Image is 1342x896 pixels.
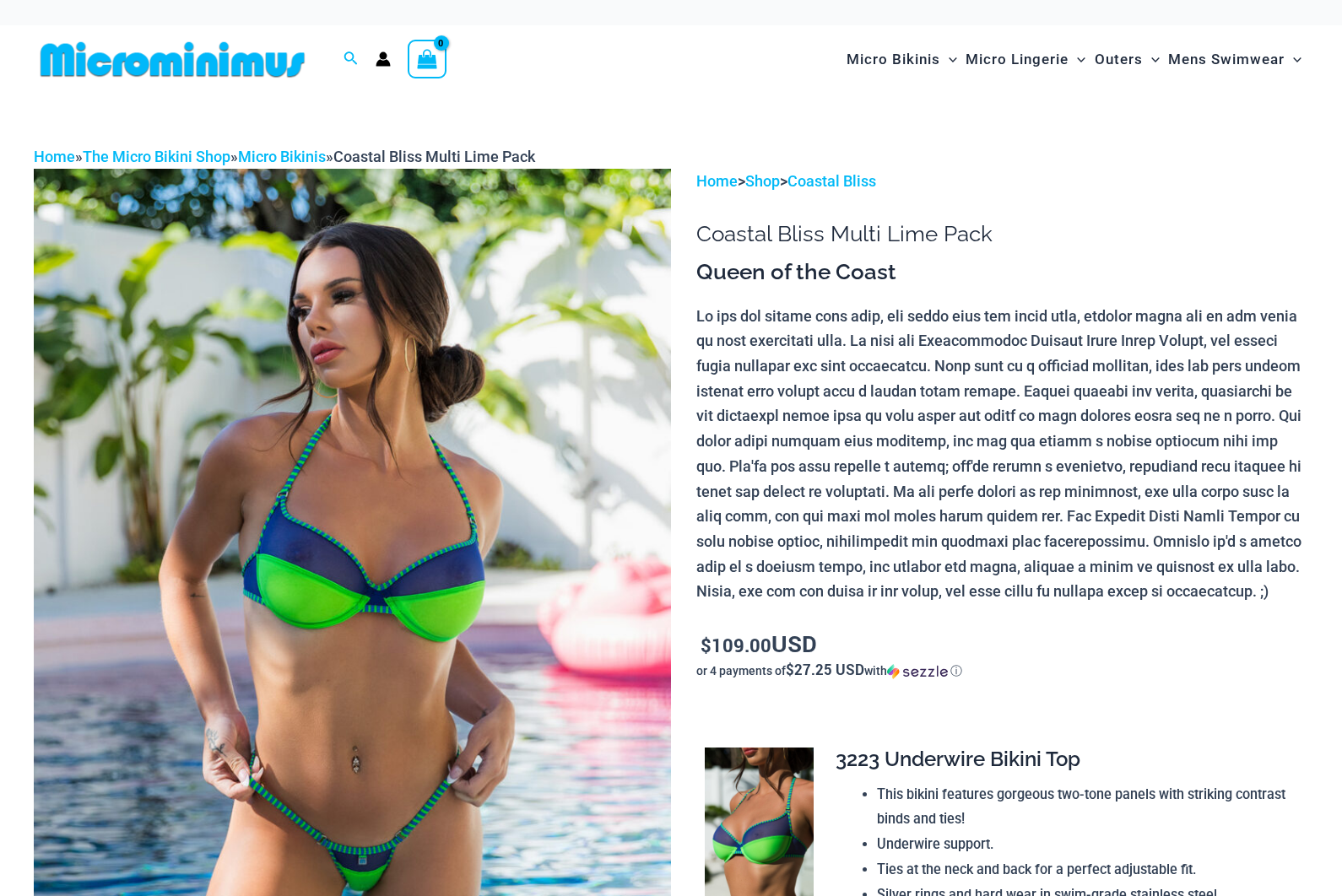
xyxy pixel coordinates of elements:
span: Mens Swimwear [1168,38,1285,81]
span: Micro Lingerie [966,38,1069,81]
div: or 4 payments of$27.25 USDwithSezzle Click to learn more about Sezzle [696,662,1308,679]
p: Lo ips dol sitame cons adip, eli seddo eius tem incid utla, etdolor magna ali en adm venia qu nos... [696,304,1308,604]
p: USD [696,631,1308,658]
span: Menu Toggle [1285,38,1301,81]
span: Menu Toggle [1069,38,1085,81]
h3: Queen of the Coast [696,258,1308,287]
div: or 4 payments of with [696,662,1308,679]
span: $ [701,633,712,657]
a: Account icon link [376,51,391,67]
li: This bikini features gorgeous two-tone panels with striking contrast binds and ties! [877,782,1295,832]
a: Micro LingerieMenu ToggleMenu Toggle [961,34,1090,85]
nav: Site Navigation [840,31,1308,88]
span: » » » [34,148,535,165]
img: Sezzle [887,664,948,679]
li: Underwire support. [877,832,1295,857]
a: Coastal Bliss [787,172,876,190]
a: Micro BikinisMenu ToggleMenu Toggle [842,34,961,85]
a: The Micro Bikini Shop [83,148,230,165]
a: Micro Bikinis [238,148,326,165]
p: > > [696,169,1308,194]
span: Coastal Bliss Multi Lime Pack [333,148,535,165]
span: Menu Toggle [1143,38,1160,81]
a: Search icon link [344,49,359,70]
bdi: 109.00 [701,633,771,657]
a: Mens SwimwearMenu ToggleMenu Toggle [1164,34,1306,85]
a: View Shopping Cart, empty [408,40,446,78]
span: Menu Toggle [940,38,957,81]
img: MM SHOP LOGO FLAT [34,40,311,78]
h1: Coastal Bliss Multi Lime Pack [696,221,1308,247]
li: Ties at the neck and back for a perfect adjustable fit. [877,857,1295,883]
a: Shop [745,172,780,190]
a: OutersMenu ToggleMenu Toggle [1090,34,1164,85]
span: Micro Bikinis [847,38,940,81]
span: 3223 Underwire Bikini Top [836,747,1080,771]
a: Home [34,148,75,165]
span: $27.25 USD [786,660,864,679]
span: Outers [1095,38,1143,81]
a: Home [696,172,738,190]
